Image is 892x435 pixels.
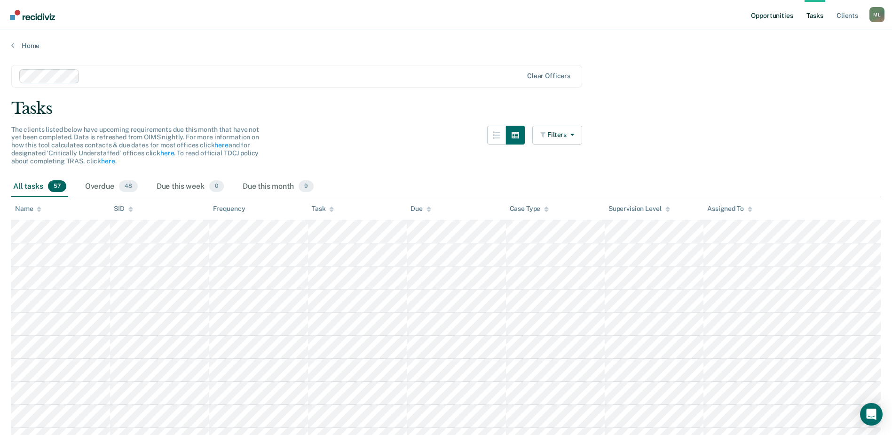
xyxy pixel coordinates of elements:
div: Task [312,205,334,213]
div: Name [15,205,41,213]
div: M L [869,7,884,22]
div: Open Intercom Messenger [860,403,883,426]
img: Recidiviz [10,10,55,20]
a: here [160,149,174,157]
a: Home [11,41,881,50]
div: Clear officers [527,72,570,80]
div: Due [410,205,431,213]
a: here [101,157,115,165]
span: 57 [48,180,66,193]
div: Due this week0 [155,177,226,197]
div: Frequency [213,205,245,213]
div: Overdue48 [83,177,140,197]
span: 9 [299,180,314,193]
a: here [214,141,228,149]
span: 0 [209,180,224,193]
div: Case Type [510,205,549,213]
span: 48 [119,180,138,193]
div: Supervision Level [608,205,670,213]
button: Filters [532,126,582,145]
button: Profile dropdown button [869,7,884,22]
div: SID [114,205,133,213]
div: Tasks [11,99,881,118]
div: Due this month9 [241,177,316,197]
div: All tasks57 [11,177,68,197]
span: The clients listed below have upcoming requirements due this month that have not yet been complet... [11,126,259,165]
div: Assigned To [707,205,752,213]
